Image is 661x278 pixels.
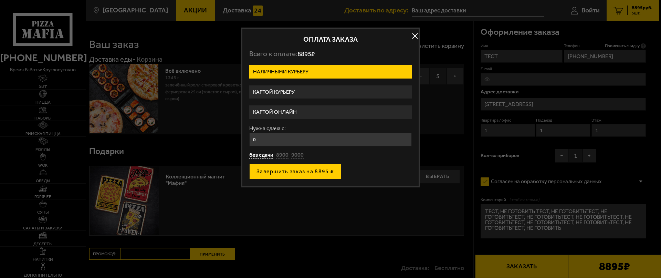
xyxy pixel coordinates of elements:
label: Наличными курьеру [249,65,412,79]
button: 9000 [291,152,304,159]
button: без сдачи [249,152,273,159]
button: 8900 [276,152,288,159]
label: Картой онлайн [249,105,412,119]
button: Завершить заказ на 8895 ₽ [249,164,341,179]
p: Всего к оплате: [249,50,412,58]
span: 8895 ₽ [297,50,315,58]
h2: Оплата заказа [249,36,412,43]
label: Нужна сдача с: [249,126,412,131]
label: Картой курьеру [249,85,412,99]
